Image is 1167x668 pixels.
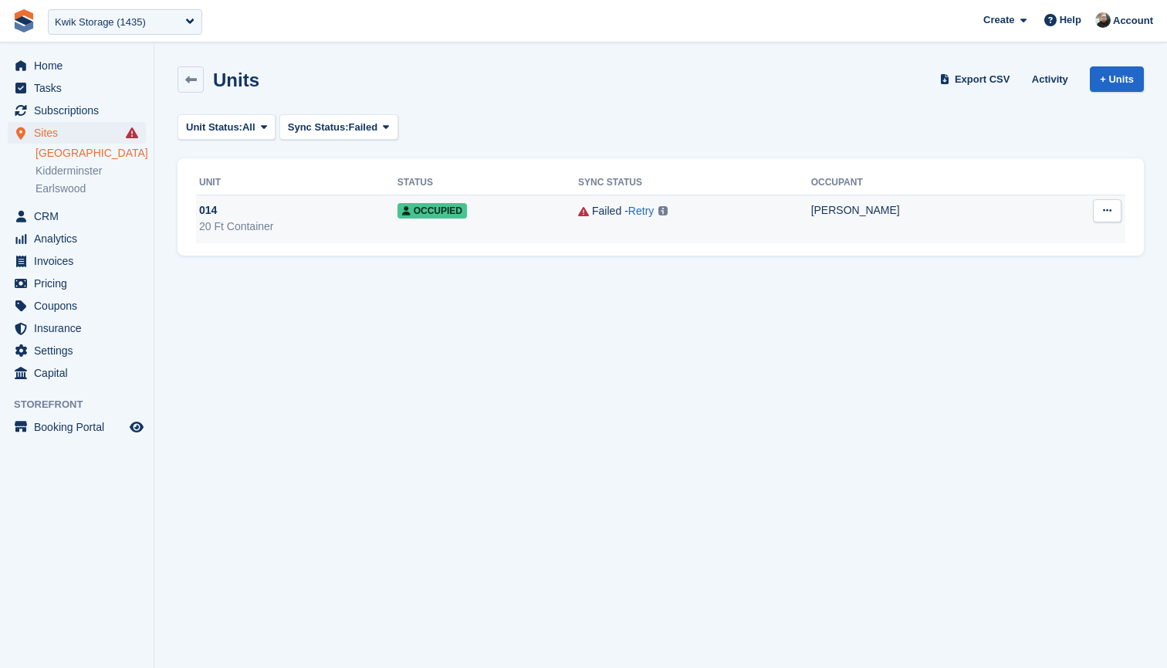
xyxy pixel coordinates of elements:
[34,205,127,227] span: CRM
[34,250,127,272] span: Invoices
[242,120,255,135] span: All
[34,340,127,361] span: Settings
[937,66,1016,92] a: Export CSV
[8,416,146,438] a: menu
[658,206,668,215] img: icon-info-grey-7440780725fd019a000dd9b08b2336e03edf1995a4989e88bcd33f0948082b44.svg
[199,219,397,235] div: 20 Ft Container
[811,171,1042,195] th: Occupant
[34,416,127,438] span: Booking Portal
[1090,66,1144,92] a: + Units
[34,55,127,76] span: Home
[12,9,36,32] img: stora-icon-8386f47178a22dfd0bd8f6a31ec36ba5ce8667c1dd55bd0f319d3a0aa187defe.svg
[8,100,146,121] a: menu
[36,164,146,178] a: Kidderminster
[8,340,146,361] a: menu
[578,171,811,195] th: Sync Status
[1060,12,1081,28] span: Help
[36,181,146,196] a: Earlswood
[1026,66,1074,92] a: Activity
[34,317,127,339] span: Insurance
[126,127,138,139] i: Smart entry sync failures have occurred
[8,55,146,76] a: menu
[983,12,1014,28] span: Create
[397,171,578,195] th: Status
[955,72,1010,87] span: Export CSV
[34,122,127,144] span: Sites
[34,295,127,317] span: Coupons
[811,202,1042,219] div: [PERSON_NAME]
[279,114,398,140] button: Sync Status: Failed
[1095,12,1111,28] img: Tom Huddleston
[34,228,127,249] span: Analytics
[196,171,397,195] th: Unit
[8,228,146,249] a: menu
[8,295,146,317] a: menu
[14,397,154,412] span: Storefront
[34,362,127,384] span: Capital
[36,146,146,161] a: [GEOGRAPHIC_DATA]
[178,114,276,140] button: Unit Status: All
[397,203,467,219] span: Occupied
[8,250,146,272] a: menu
[8,273,146,294] a: menu
[186,120,242,135] span: Unit Status:
[199,202,217,219] span: 014
[628,205,654,217] a: Retry
[624,203,654,219] span: -
[8,122,146,144] a: menu
[349,120,378,135] span: Failed
[592,203,621,219] div: Failed
[8,362,146,384] a: menu
[8,205,146,227] a: menu
[55,15,146,30] div: Kwik Storage (1435)
[127,418,146,436] a: Preview store
[288,120,349,135] span: Sync Status:
[34,77,127,99] span: Tasks
[213,70,259,90] h2: Units
[8,77,146,99] a: menu
[34,273,127,294] span: Pricing
[8,317,146,339] a: menu
[1113,13,1153,29] span: Account
[34,100,127,121] span: Subscriptions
